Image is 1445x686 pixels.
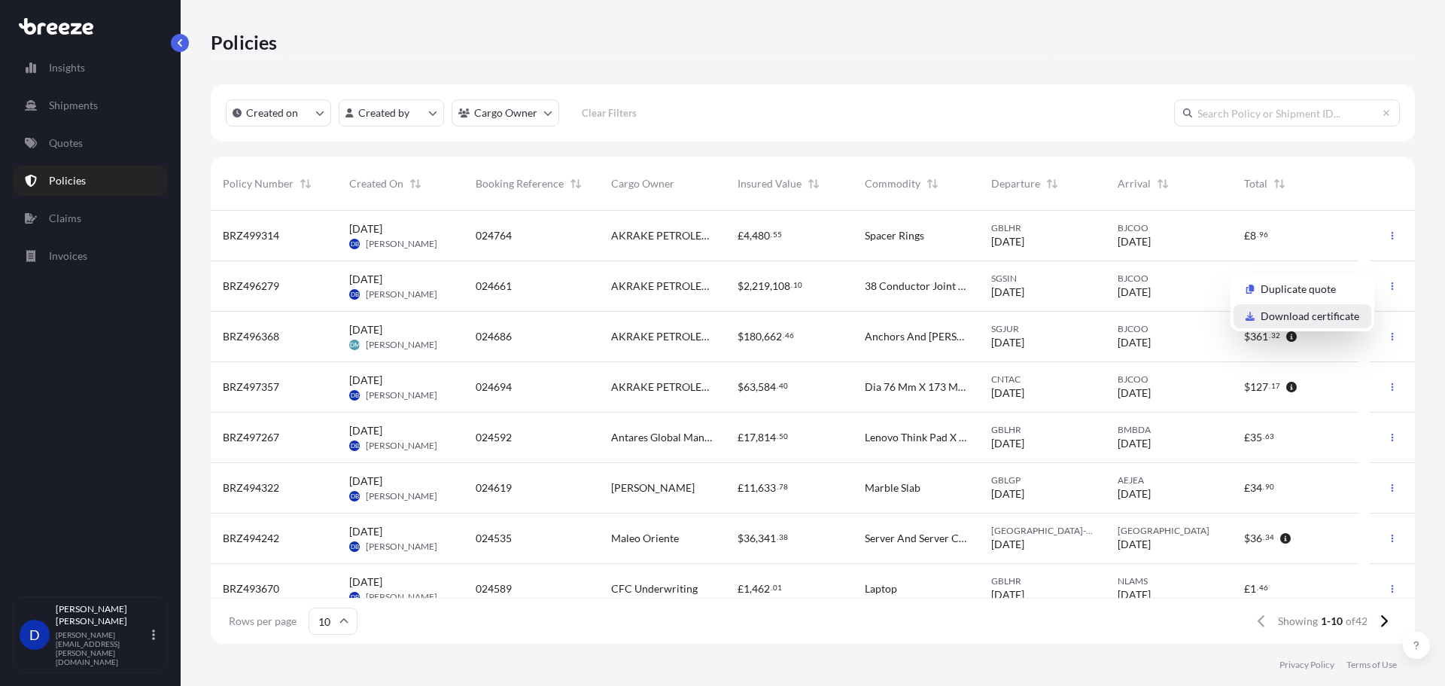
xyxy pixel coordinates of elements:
p: Download certificate [1261,309,1359,324]
div: Actions [1231,274,1374,331]
a: Duplicate quote [1234,277,1371,301]
p: Duplicate quote [1261,282,1336,297]
a: Download certificate [1234,304,1371,328]
p: Policies [211,30,278,54]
